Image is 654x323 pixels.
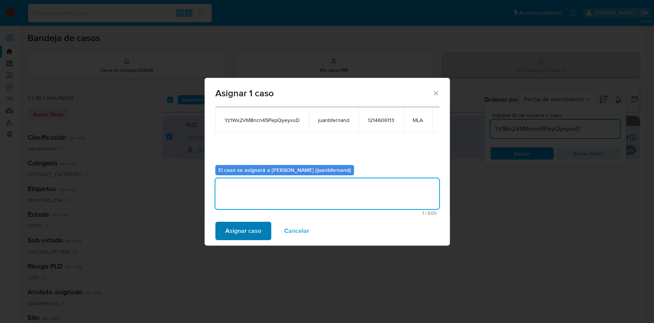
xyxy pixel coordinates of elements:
button: Asignar caso [215,222,271,240]
div: assign-modal [205,78,450,246]
span: Asignar 1 caso [215,89,433,98]
button: Cerrar ventana [432,89,439,96]
b: El caso se asignará a [PERSON_NAME] (juanbfernand) [218,166,351,174]
span: juanbfernand [318,117,349,124]
span: Cancelar [284,222,309,239]
span: Asignar caso [225,222,261,239]
span: 1214606113 [368,117,394,124]
button: Cancelar [274,222,319,240]
span: Máximo 500 caracteres [218,211,437,216]
span: Yz1Wx2VM8ncn45PepQyeyvuD [225,117,300,124]
span: MLA [413,117,423,124]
